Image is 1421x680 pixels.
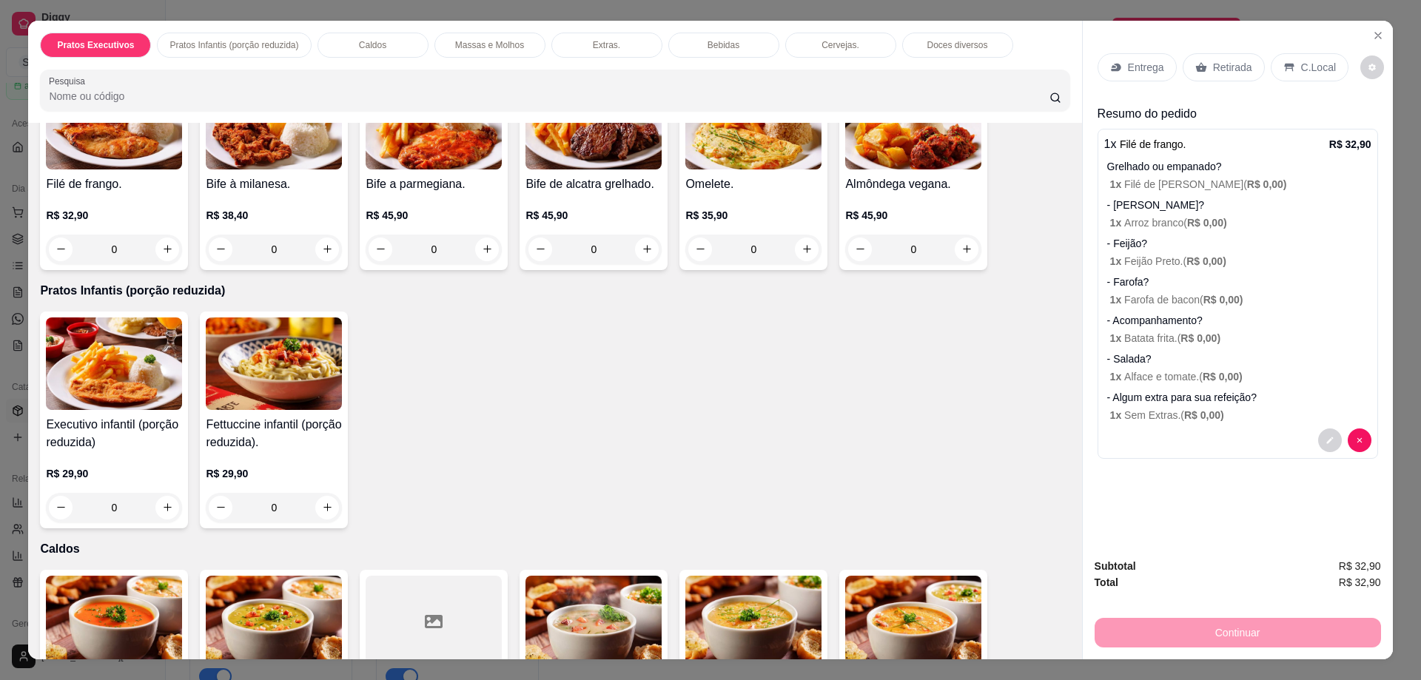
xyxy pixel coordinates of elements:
p: Pratos Infantis (porção reduzida) [169,39,298,51]
p: R$ 38,40 [206,208,342,223]
span: 1 x [1110,178,1124,190]
button: Close [1366,24,1390,47]
p: Caldos [359,39,386,51]
strong: Subtotal [1095,560,1136,572]
input: Pesquisa [49,89,1049,104]
p: Resumo do pedido [1098,105,1378,123]
p: - Feijão? [1107,236,1371,251]
span: 1 x [1110,371,1124,383]
h4: Almôndega vegana. [845,175,981,193]
button: decrease-product-quantity [1348,428,1371,452]
p: Pratos Executivos [57,39,134,51]
span: R$ 0,00 ) [1186,255,1226,267]
h4: Bife de alcatra grelhado. [525,175,662,193]
p: - Salada? [1107,351,1371,366]
p: Pratos Infantis (porção reduzida) [40,282,1069,300]
p: Farofa de bacon ( [1110,292,1371,307]
img: product-image [366,77,502,169]
p: Sem Extras. ( [1110,408,1371,423]
p: R$ 32,90 [1329,137,1371,152]
p: Doces diversos [927,39,987,51]
p: - Acompanhamento? [1107,313,1371,328]
img: product-image [685,77,822,169]
img: product-image [46,317,182,410]
p: Cervejas. [822,39,859,51]
h4: Bife à milanesa. [206,175,342,193]
p: Filé de [PERSON_NAME] ( [1110,177,1371,192]
button: decrease-product-quantity [1318,428,1342,452]
label: Pesquisa [49,75,90,87]
h4: Bife a parmegiana. [366,175,502,193]
span: R$ 32,90 [1339,574,1381,590]
p: Arroz branco ( [1110,215,1371,230]
p: Retirada [1213,60,1252,75]
p: Feijão Preto. ( [1110,254,1371,269]
span: R$ 0,00 ) [1187,217,1227,229]
span: R$ 0,00 ) [1203,294,1243,306]
img: product-image [685,576,822,668]
p: R$ 32,90 [46,208,182,223]
img: product-image [525,77,662,169]
img: product-image [206,576,342,668]
p: R$ 45,90 [845,208,981,223]
p: 1 x [1104,135,1186,153]
span: 1 x [1110,409,1124,421]
span: R$ 0,00 ) [1247,178,1287,190]
p: R$ 29,90 [46,466,182,481]
span: 1 x [1110,332,1124,344]
h4: Executivo infantil (porção reduzida) [46,416,182,451]
h4: Omelete. [685,175,822,193]
p: R$ 45,90 [366,208,502,223]
p: Alface e tomate. ( [1110,369,1371,384]
span: 1 x [1110,217,1124,229]
p: R$ 29,90 [206,466,342,481]
h4: Fettuccine infantil (porção reduzida). [206,416,342,451]
img: product-image [206,317,342,410]
p: Caldos [40,540,1069,558]
p: R$ 45,90 [525,208,662,223]
p: - [PERSON_NAME]? [1107,198,1371,212]
span: R$ 0,00 ) [1203,371,1243,383]
p: Grelhado ou empanado? [1107,159,1371,174]
p: R$ 35,90 [685,208,822,223]
p: Extras. [593,39,620,51]
span: R$ 0,00 ) [1180,332,1220,344]
span: R$ 0,00 ) [1184,409,1224,421]
p: - Algum extra para sua refeição? [1107,390,1371,405]
span: 1 x [1110,255,1124,267]
span: 1 x [1110,294,1124,306]
p: - Farofa? [1107,275,1371,289]
img: product-image [525,576,662,668]
img: product-image [46,77,182,169]
p: Bebidas [708,39,739,51]
img: product-image [46,576,182,668]
button: decrease-product-quantity [1360,55,1384,79]
img: product-image [206,77,342,169]
strong: Total [1095,576,1118,588]
span: Filé de frango. [1120,138,1186,150]
p: Entrega [1128,60,1164,75]
p: Massas e Molhos [455,39,524,51]
span: R$ 32,90 [1339,558,1381,574]
p: C.Local [1301,60,1336,75]
h4: Filé de frango. [46,175,182,193]
p: Batata frita. ( [1110,331,1371,346]
img: product-image [845,77,981,169]
img: product-image [845,576,981,668]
